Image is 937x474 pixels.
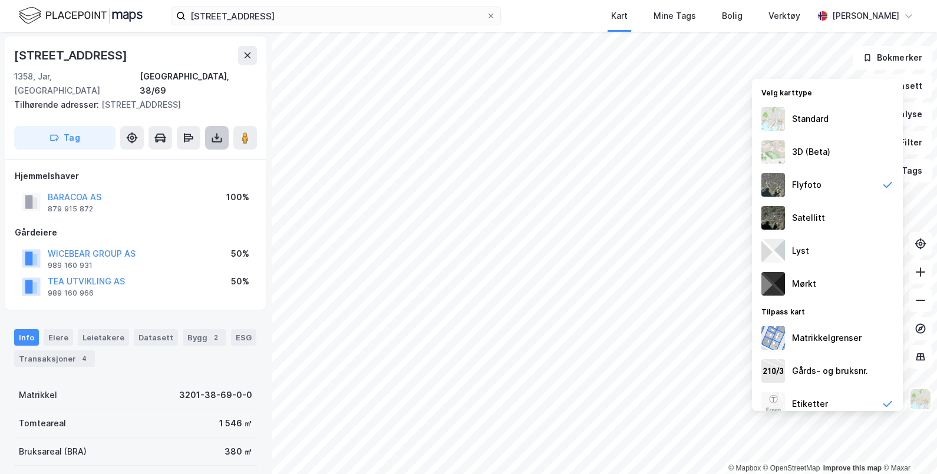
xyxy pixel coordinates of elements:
div: Tomteareal [19,416,66,430]
div: [GEOGRAPHIC_DATA], 38/69 [140,69,257,98]
div: Kart [611,9,628,23]
div: Satellitt [792,211,825,225]
img: 9k= [761,206,785,230]
div: Bruksareal (BRA) [19,445,87,459]
div: 989 160 966 [48,289,94,298]
button: Bokmerker [853,46,932,69]
div: Lyst [792,244,809,258]
button: Tags [877,159,932,183]
div: Verktøy [768,9,800,23]
div: [STREET_ADDRESS] [14,46,130,65]
div: Hjemmelshaver [15,169,256,183]
div: Matrikkelgrenser [792,331,862,345]
div: Etiketter [792,397,828,411]
div: Datasett [134,329,178,346]
button: Datasett [860,74,932,98]
img: Z [909,388,932,410]
div: Leietakere [78,329,129,346]
div: Velg karttype [752,81,903,102]
img: Z [761,392,785,416]
div: 989 160 931 [48,261,93,270]
input: Søk på adresse, matrikkel, gårdeiere, leietakere eller personer [186,7,486,25]
div: Eiere [44,329,73,346]
img: logo.f888ab2527a4732fd821a326f86c7f29.svg [19,5,143,26]
div: Tilpass kart [752,300,903,321]
div: Mine Tags [654,9,696,23]
a: Improve this map [823,464,882,472]
img: Z [761,107,785,131]
img: Z [761,140,785,164]
iframe: Chat Widget [878,417,937,474]
img: cadastreBorders.cfe08de4b5ddd52a10de.jpeg [761,326,785,350]
div: 879 915 872 [48,204,93,214]
div: ESG [231,329,256,346]
div: Bolig [722,9,743,23]
div: Gårdeiere [15,226,256,240]
div: Bygg [183,329,226,346]
img: luj3wr1y2y3+OchiMxRmMxRlscgabnMEmZ7DJGWxyBpucwSZnsMkZbHIGm5zBJmewyRlscgabnMEmZ7DJGWxyBpucwSZnsMkZ... [761,239,785,263]
img: cadastreKeys.547ab17ec502f5a4ef2b.jpeg [761,359,785,383]
div: 100% [226,190,249,204]
div: Info [14,329,39,346]
a: Mapbox [728,464,761,472]
button: Filter [876,131,932,154]
div: 2 [210,332,222,343]
div: 3D (Beta) [792,145,830,159]
div: [PERSON_NAME] [832,9,899,23]
div: 1358, Jar, [GEOGRAPHIC_DATA] [14,69,140,98]
div: 3201-38-69-0-0 [179,388,252,402]
div: 50% [231,247,249,261]
div: 4 [78,353,90,364]
div: Flyfoto [792,178,821,192]
div: Standard [792,112,829,126]
div: Mørkt [792,277,816,291]
img: nCdM7BzjoCAAAAAElFTkSuQmCC [761,272,785,296]
div: 380 ㎡ [225,445,252,459]
a: OpenStreetMap [763,464,820,472]
button: Tag [14,126,116,150]
div: Gårds- og bruksnr. [792,364,868,378]
div: 50% [231,274,249,289]
span: Tilhørende adresser: [14,100,101,110]
div: 1 546 ㎡ [219,416,252,430]
div: Matrikkel [19,388,57,402]
img: Z [761,173,785,197]
div: Transaksjoner [14,350,95,367]
div: [STREET_ADDRESS] [14,98,248,112]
